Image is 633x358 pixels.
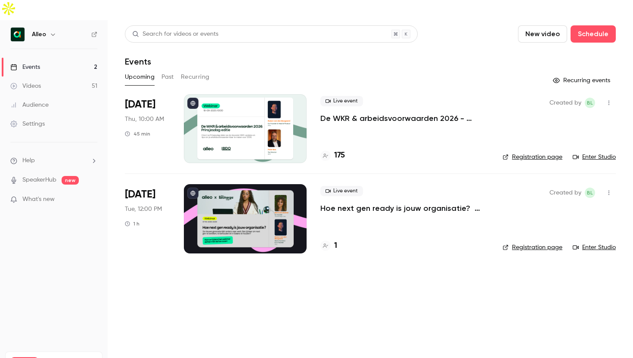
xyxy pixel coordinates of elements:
[334,150,345,161] h4: 175
[125,205,162,213] span: Tue, 12:00 PM
[125,70,155,84] button: Upcoming
[320,150,345,161] a: 175
[10,101,49,109] div: Audience
[320,186,363,196] span: Live event
[87,196,97,204] iframe: Noticeable Trigger
[181,70,210,84] button: Recurring
[573,153,616,161] a: Enter Studio
[62,176,79,185] span: new
[334,240,337,252] h4: 1
[11,28,25,41] img: Alleo
[585,188,595,198] span: Bernice Lohr
[585,98,595,108] span: Bernice Lohr
[503,243,562,252] a: Registration page
[503,153,562,161] a: Registration page
[125,130,150,137] div: 45 min
[587,98,593,108] span: BL
[320,96,363,106] span: Live event
[549,188,581,198] span: Created by
[587,188,593,198] span: BL
[161,70,174,84] button: Past
[125,94,170,163] div: Sep 18 Thu, 10:00 AM (Europe/Amsterdam)
[32,30,46,39] h6: Alleo
[320,113,489,123] a: De WKR & arbeidsvoorwaarden 2026 - [DATE] editie
[573,243,616,252] a: Enter Studio
[132,30,218,39] div: Search for videos or events
[125,98,155,111] span: [DATE]
[518,25,567,43] button: New video
[22,176,56,185] a: SpeakerHub
[125,220,140,227] div: 1 h
[22,156,35,165] span: Help
[549,98,581,108] span: Created by
[320,203,489,213] a: Hoe next gen ready is jouw organisatie? Alleo x The Recharge Club
[125,56,151,67] h1: Events
[10,156,97,165] li: help-dropdown-opener
[22,195,55,204] span: What's new
[320,240,337,252] a: 1
[571,25,616,43] button: Schedule
[125,184,170,253] div: Oct 7 Tue, 12:00 PM (Europe/Amsterdam)
[10,120,45,128] div: Settings
[125,115,164,123] span: Thu, 10:00 AM
[10,63,40,71] div: Events
[10,82,41,90] div: Videos
[549,74,616,87] button: Recurring events
[125,188,155,201] span: [DATE]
